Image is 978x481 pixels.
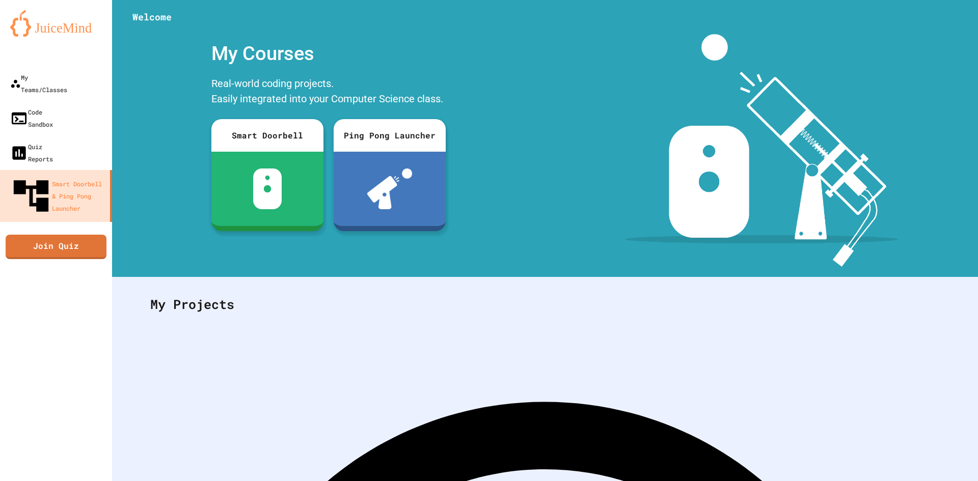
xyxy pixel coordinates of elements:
[625,34,898,267] img: banner-image-my-projects.png
[6,235,106,259] a: Join Quiz
[206,73,451,111] div: Real-world coding projects. Easily integrated into your Computer Science class.
[253,168,282,209] img: sdb-white.svg
[367,168,413,209] img: ppl-with-ball.png
[10,71,67,96] div: My Teams/Classes
[10,140,53,165] div: Quiz Reports
[10,10,102,37] img: logo-orange.svg
[10,175,106,217] div: Smart Doorbell & Ping Pong Launcher
[211,119,323,152] div: Smart Doorbell
[334,119,446,152] div: Ping Pong Launcher
[140,285,950,324] div: My Projects
[206,34,451,73] div: My Courses
[10,106,53,130] div: Code Sandbox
